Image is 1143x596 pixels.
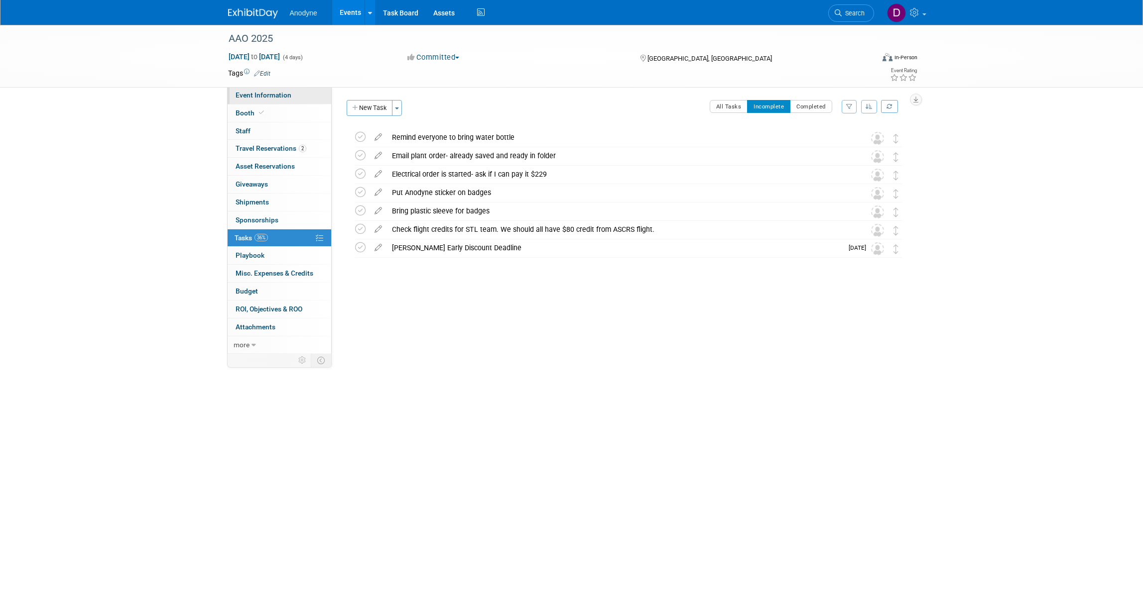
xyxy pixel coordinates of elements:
a: Tasks36% [228,229,331,247]
a: edit [370,243,387,252]
span: Anodyne [290,9,317,17]
button: Committed [404,52,463,63]
div: Event Rating [890,68,917,73]
a: Search [828,4,874,22]
span: Staff [236,127,251,135]
span: Search [842,9,865,17]
span: Booth [236,109,266,117]
i: Move task [893,134,898,143]
img: Unassigned [871,132,884,145]
a: Misc. Expenses & Credits [228,265,331,282]
span: Asset Reservations [236,162,295,170]
i: Move task [893,171,898,180]
button: All Tasks [710,100,748,113]
img: Unassigned [871,242,884,255]
span: 36% [254,234,268,241]
a: Attachments [228,318,331,336]
a: Refresh [881,100,898,113]
span: [DATE] [DATE] [228,52,280,61]
span: Budget [236,287,258,295]
span: Misc. Expenses & Credits [236,269,313,277]
span: more [234,341,250,349]
a: edit [370,188,387,197]
a: Shipments [228,194,331,211]
i: Move task [893,207,898,217]
span: Giveaways [236,180,268,188]
span: Tasks [235,234,268,242]
div: Bring plastic sleeve for badges [387,202,851,219]
span: 2 [299,145,306,152]
a: Playbook [228,247,331,264]
a: Event Information [228,87,331,104]
img: Unassigned [871,169,884,182]
div: [PERSON_NAME] Early Discount Deadline [387,239,843,256]
a: ROI, Objectives & ROO [228,300,331,318]
button: New Task [347,100,392,116]
img: Dawn Jozwiak [887,3,906,22]
span: [DATE] [849,244,871,251]
span: Shipments [236,198,269,206]
span: Sponsorships [236,216,278,224]
span: Playbook [236,251,264,259]
i: Move task [893,226,898,235]
div: Email plant order- already saved and ready in folder [387,147,851,164]
a: Staff [228,122,331,140]
span: ROI, Objectives & ROO [236,305,302,313]
a: edit [370,225,387,234]
button: Completed [790,100,832,113]
td: Tags [228,68,270,78]
td: Personalize Event Tab Strip [294,354,311,367]
a: edit [370,151,387,160]
div: AAO 2025 [225,30,859,48]
div: Put Anodyne sticker on badges [387,184,851,201]
img: Format-Inperson.png [883,53,892,61]
span: Attachments [236,323,275,331]
span: to [250,53,259,61]
a: more [228,336,331,354]
a: edit [370,206,387,215]
img: Unassigned [871,224,884,237]
img: ExhibitDay [228,8,278,18]
i: Move task [893,152,898,162]
a: edit [370,170,387,179]
a: Budget [228,283,331,300]
button: Incomplete [747,100,790,113]
a: edit [370,133,387,142]
div: Electrical order is started- ask if I can pay it $229 [387,166,851,183]
a: Giveaways [228,176,331,193]
i: Booth reservation complete [259,110,264,115]
span: Event Information [236,91,291,99]
td: Toggle Event Tabs [311,354,331,367]
img: Unassigned [871,205,884,218]
div: Event Format [815,52,918,67]
a: Edit [254,70,270,77]
i: Move task [893,244,898,254]
a: Booth [228,104,331,122]
span: Travel Reservations [236,144,306,152]
a: Asset Reservations [228,158,331,175]
div: In-Person [894,54,917,61]
div: Remind everyone to bring water bottle [387,129,851,146]
img: Unassigned [871,187,884,200]
img: Unassigned [871,150,884,163]
span: [GEOGRAPHIC_DATA], [GEOGRAPHIC_DATA] [647,55,772,62]
span: (4 days) [282,54,303,61]
a: Sponsorships [228,211,331,229]
div: Check flight credits for STL team. We should all have $80 credit from ASCRS flight. [387,221,851,238]
i: Move task [893,189,898,199]
a: Travel Reservations2 [228,140,331,157]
